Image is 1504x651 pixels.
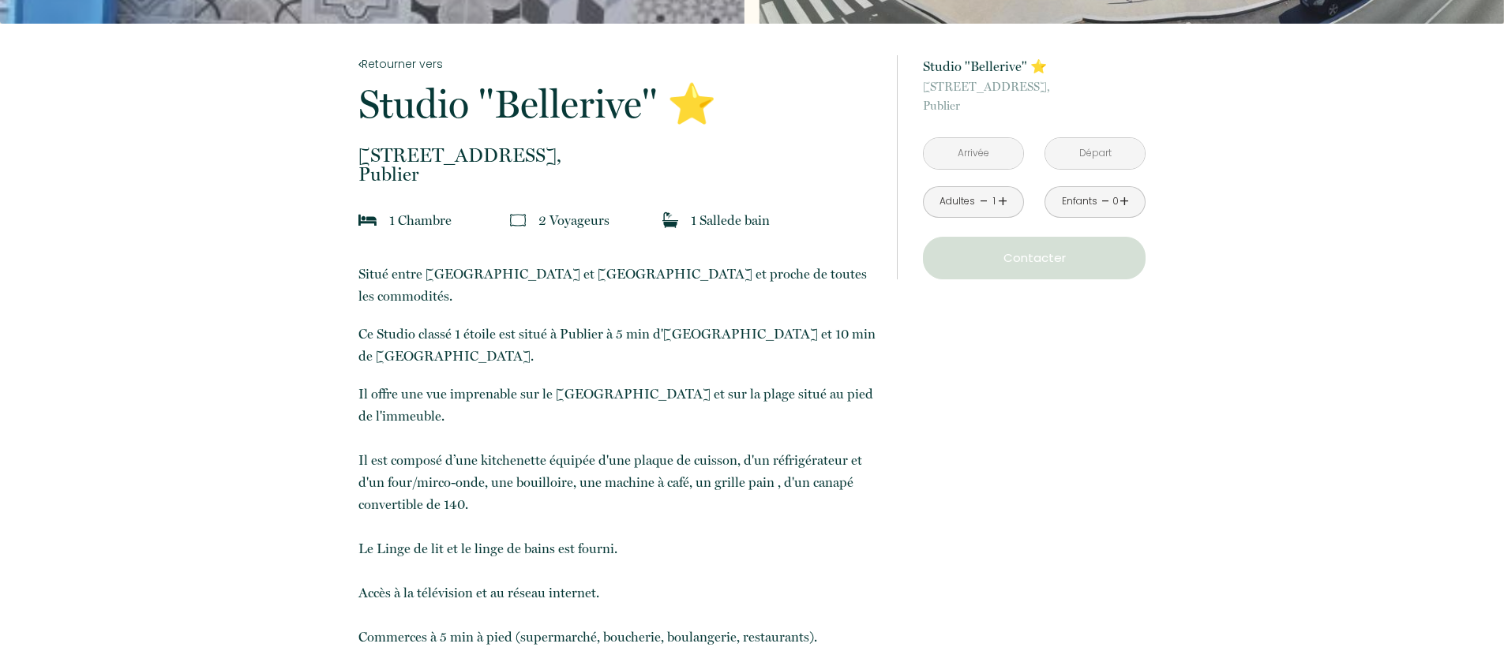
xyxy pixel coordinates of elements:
[358,84,876,124] p: Studio "Bellerive" ⭐️
[924,138,1023,169] input: Arrivée
[1112,194,1120,209] div: 0
[940,194,975,209] div: Adultes
[990,194,998,209] div: 1
[538,209,609,231] p: 2 Voyageur
[1101,189,1110,214] a: -
[358,326,876,364] span: Ce Studio classé 1 étoile ​est situé à Publier à 5 min d'[GEOGRAPHIC_DATA] et 10 min de [GEOGRAPH...
[358,55,876,73] a: Retourner vers
[1045,138,1145,169] input: Départ
[1120,189,1129,214] a: +
[510,212,526,228] img: guests
[358,146,876,184] p: Publier
[923,237,1146,279] button: Contacter
[604,212,609,228] span: s
[358,263,876,307] p: Situé entre [GEOGRAPHIC_DATA] et [GEOGRAPHIC_DATA] et proche de toutes les commodités.
[389,209,452,231] p: 1 Chambre
[923,77,1146,96] span: [STREET_ADDRESS],
[923,55,1146,77] p: Studio "Bellerive" ⭐️
[928,249,1140,268] p: Contacter
[923,77,1146,115] p: Publier
[691,209,770,231] p: 1 Salle de bain
[1062,194,1097,209] div: Enfants
[358,146,876,165] span: [STREET_ADDRESS],
[980,189,988,214] a: -
[998,189,1007,214] a: +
